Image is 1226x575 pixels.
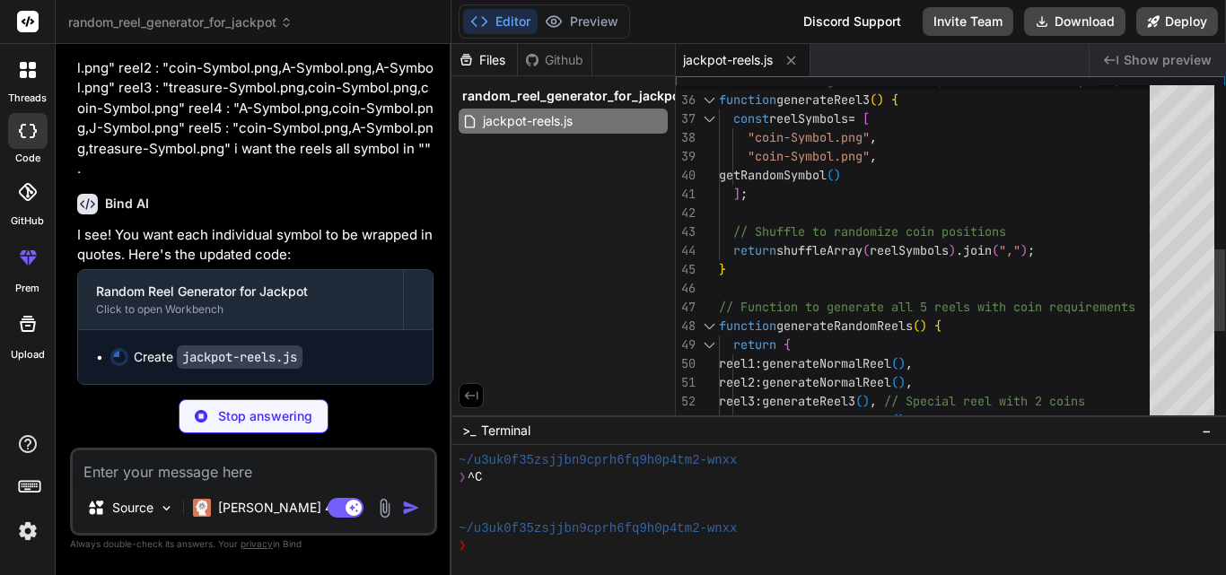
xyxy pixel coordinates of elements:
[992,242,999,258] span: (
[870,393,877,409] span: ,
[733,336,776,353] span: return
[891,412,898,428] span: (
[676,298,696,317] div: 47
[1198,416,1215,445] button: −
[906,374,913,390] span: ,
[676,335,696,354] div: 49
[963,242,992,258] span: join
[402,499,420,517] img: icon
[15,281,39,296] label: prem
[676,392,696,411] div: 52
[1136,7,1218,36] button: Deploy
[77,38,433,179] p: reel1 : "J-Symbol.png,treasure-Symbol.png,coin-Symbol.png" reel2 : "coin-Symbol.png,A-Symbol.png,...
[891,374,898,390] span: (
[538,9,626,34] button: Preview
[755,393,762,409] span: :
[762,355,891,371] span: generateNormalReel
[719,167,827,183] span: getRandomSymbol
[719,318,776,334] span: function
[462,422,476,440] span: >_
[776,242,863,258] span: shuffleArray
[518,51,591,69] div: Github
[459,537,468,554] span: ❯
[676,241,696,260] div: 44
[105,195,149,213] h6: Bind AI
[78,270,403,329] button: Random Reel Generator for JackpotClick to open Workbench
[719,261,726,277] span: }
[870,148,877,164] span: ,
[855,393,863,409] span: (
[762,374,891,390] span: generateNormalReel
[112,499,153,517] p: Source
[459,520,738,537] span: ~/u3uk0f35zsjjbn9cprh6fq9h0p4tm2-wnxx
[374,498,395,518] img: attachment
[159,501,174,516] img: Pick Models
[77,225,433,266] p: I see! You want each individual symbol to be wrapped in quotes. Here's the updated code:
[898,355,906,371] span: )
[891,91,898,108] span: {
[96,302,385,317] div: Click to open Workbench
[11,347,45,362] label: Upload
[719,355,755,371] span: reel1
[676,411,696,430] div: 53
[8,91,47,106] label: threads
[898,412,906,428] span: )
[70,536,437,553] p: Always double-check its answers. Your in Bind
[870,129,877,145] span: ,
[906,355,913,371] span: ,
[96,283,385,301] div: Random Reel Generator for Jackpot
[719,91,776,108] span: function
[863,242,870,258] span: (
[934,318,941,334] span: {
[827,167,834,183] span: (
[134,348,302,366] div: Create
[676,354,696,373] div: 50
[776,91,870,108] span: generateReel3
[459,469,468,486] span: ❯
[463,9,538,34] button: Editor
[193,499,211,517] img: Claude 4 Sonnet
[748,148,870,164] span: "coin-Symbol.png"
[676,147,696,166] div: 39
[733,110,769,126] span: const
[848,110,855,126] span: =
[863,393,870,409] span: )
[11,213,44,229] label: GitHub
[920,318,927,334] span: )
[870,91,877,108] span: (
[676,128,696,147] div: 38
[733,186,740,202] span: ]
[733,242,776,258] span: return
[755,355,762,371] span: :
[1202,422,1212,440] span: −
[762,412,891,428] span: generateNormalReel
[719,393,755,409] span: reel3
[755,412,762,428] span: :
[468,469,483,486] span: ^C
[913,318,920,334] span: (
[1028,242,1035,258] span: ;
[481,422,530,440] span: Terminal
[481,110,574,132] span: jackpot-reels.js
[676,204,696,222] div: 42
[877,91,884,108] span: )
[451,51,517,69] div: Files
[733,223,1006,240] span: // Shuffle to randomize coin positions
[863,110,870,126] span: [
[769,110,848,126] span: reelSymbols
[697,317,721,335] div: Click to collapse the range.
[870,242,949,258] span: reelSymbols
[676,91,696,109] div: 36
[68,13,293,31] span: random_reel_generator_for_jackpot
[891,355,898,371] span: (
[834,167,841,183] span: )
[793,7,912,36] div: Discord Support
[676,109,696,128] div: 37
[1078,299,1135,315] span: irements
[923,7,1013,36] button: Invite Team
[1020,242,1028,258] span: )
[719,374,755,390] span: reel2
[13,516,43,546] img: settings
[956,242,963,258] span: .
[740,186,748,202] span: ;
